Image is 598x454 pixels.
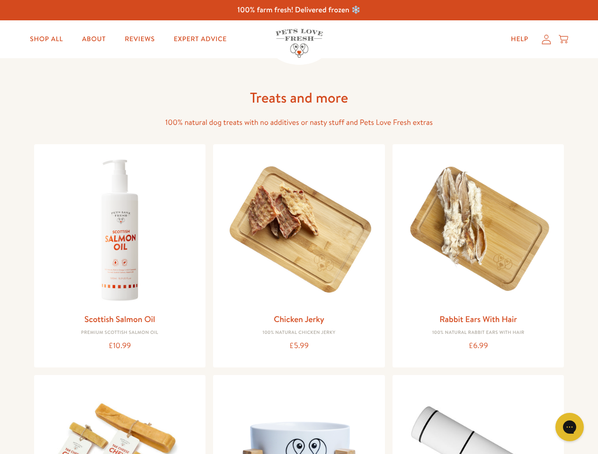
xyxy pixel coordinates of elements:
h1: Treats and more [148,88,451,107]
div: Premium Scottish Salmon Oil [42,330,198,336]
div: 100% Natural Rabbit Ears with hair [400,330,557,336]
div: £6.99 [400,340,557,352]
img: Chicken Jerky [221,152,377,308]
div: 100% Natural Chicken Jerky [221,330,377,336]
a: Shop All [22,30,71,49]
img: Scottish Salmon Oil [42,152,198,308]
img: Rabbit Ears With Hair [400,152,557,308]
div: £5.99 [221,340,377,352]
a: Chicken Jerky [274,313,324,325]
a: Expert Advice [166,30,234,49]
span: 100% natural dog treats with no additives or nasty stuff and Pets Love Fresh extras [165,117,433,128]
a: About [74,30,113,49]
img: Pets Love Fresh [276,29,323,58]
a: Reviews [117,30,162,49]
a: Help [503,30,536,49]
div: £10.99 [42,340,198,352]
a: Rabbit Ears With Hair [439,313,517,325]
a: Scottish Salmon Oil [84,313,155,325]
iframe: Gorgias live chat messenger [551,410,589,445]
